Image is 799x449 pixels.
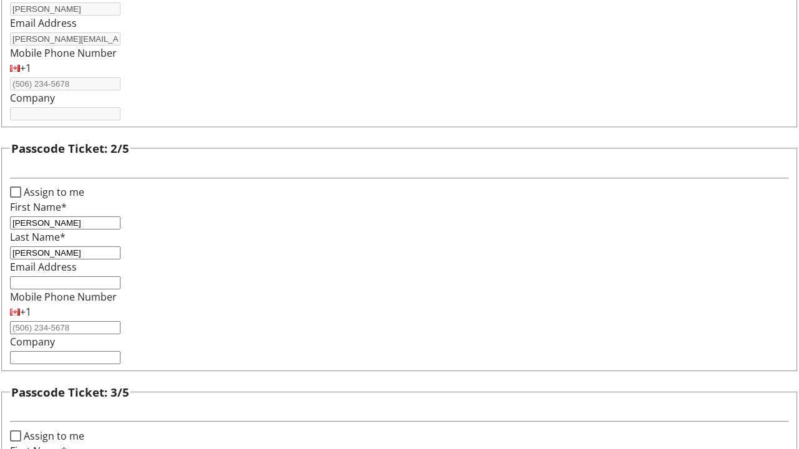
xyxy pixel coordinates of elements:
[10,321,120,334] input: (506) 234-5678
[10,46,117,60] label: Mobile Phone Number
[11,140,129,157] h3: Passcode Ticket: 2/5
[10,91,55,105] label: Company
[10,230,66,244] label: Last Name*
[21,185,84,200] label: Assign to me
[10,16,77,30] label: Email Address
[10,260,77,274] label: Email Address
[11,384,129,401] h3: Passcode Ticket: 3/5
[10,335,55,349] label: Company
[10,290,117,304] label: Mobile Phone Number
[10,200,67,214] label: First Name*
[21,428,84,443] label: Assign to me
[10,77,120,90] input: (506) 234-5678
